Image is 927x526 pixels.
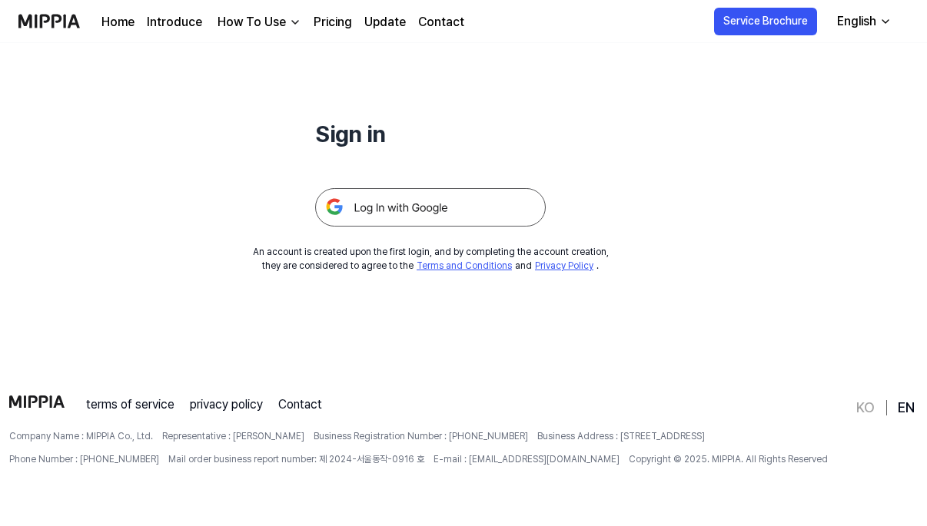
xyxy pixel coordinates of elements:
span: Business Address : [STREET_ADDRESS] [537,429,705,443]
a: Terms and Conditions [417,260,512,271]
div: An account is created upon the first login, and by completing the account creation, they are cons... [253,245,609,273]
button: How To Use [214,13,301,31]
a: terms of service [86,395,174,414]
span: Mail order business report number: 제 2024-서울동작-0916 호 [168,452,424,466]
a: Update [364,13,406,31]
span: Business Registration Number : [PHONE_NUMBER] [314,429,528,443]
div: English [834,12,879,31]
a: privacy policy [190,395,263,414]
span: Company Name : MIPPIA Co., Ltd. [9,429,153,443]
a: EN [898,399,915,417]
span: Copyright © 2025. MIPPIA. All Rights Reserved [629,452,828,466]
button: Service Brochure [714,8,817,35]
a: Introduce [147,13,202,31]
h1: Sign in [315,117,546,151]
a: Home [101,13,135,31]
span: Representative : [PERSON_NAME] [162,429,304,443]
span: Phone Number : [PHONE_NUMBER] [9,452,159,466]
span: E-mail : [EMAIL_ADDRESS][DOMAIN_NAME] [434,452,620,466]
img: logo [9,395,65,408]
a: KO [856,399,875,417]
div: How To Use [214,13,289,31]
button: English [825,6,901,37]
img: 구글 로그인 버튼 [315,188,546,227]
a: Contact [278,395,322,414]
img: down [289,16,301,28]
a: Contact [418,13,464,31]
a: Pricing [314,13,352,31]
a: Privacy Policy [535,260,593,271]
